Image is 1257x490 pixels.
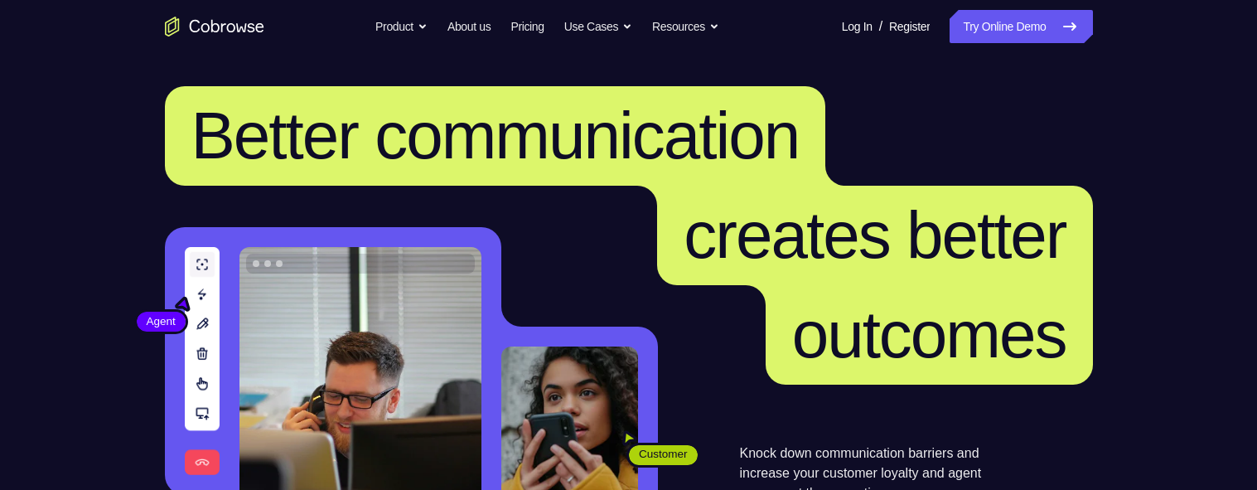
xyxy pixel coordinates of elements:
a: Try Online Demo [950,10,1092,43]
a: About us [447,10,491,43]
button: Use Cases [564,10,632,43]
span: creates better [684,198,1066,272]
a: Log In [842,10,873,43]
span: / [879,17,882,36]
a: Go to the home page [165,17,264,36]
button: Product [375,10,428,43]
span: outcomes [792,298,1066,371]
span: Better communication [191,99,800,172]
button: Resources [652,10,719,43]
a: Register [889,10,930,43]
a: Pricing [510,10,544,43]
